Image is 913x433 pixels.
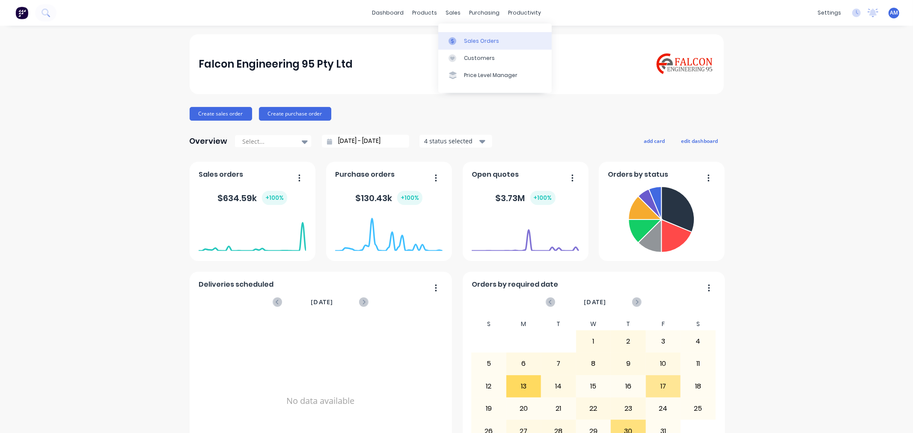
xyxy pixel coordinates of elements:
[681,353,715,374] div: 11
[611,318,646,330] div: T
[577,398,611,419] div: 22
[541,353,576,374] div: 7
[646,318,681,330] div: F
[471,318,506,330] div: S
[646,376,681,397] div: 17
[541,398,576,419] div: 21
[397,191,422,205] div: + 100 %
[441,6,465,19] div: sales
[608,169,668,180] span: Orders by status
[335,169,395,180] span: Purchase orders
[311,297,333,307] span: [DATE]
[438,67,552,84] a: Price Level Manager
[472,353,506,374] div: 5
[472,376,506,397] div: 12
[530,191,556,205] div: + 100 %
[504,6,545,19] div: productivity
[199,169,243,180] span: Sales orders
[464,37,499,45] div: Sales Orders
[438,32,552,49] a: Sales Orders
[813,6,845,19] div: settings
[472,169,519,180] span: Open quotes
[217,191,287,205] div: $ 634.59k
[646,331,681,352] div: 3
[541,376,576,397] div: 14
[465,6,504,19] div: purchasing
[611,331,645,352] div: 2
[507,376,541,397] div: 13
[199,56,353,73] div: Falcon Engineering 95 Pty Ltd
[584,297,606,307] span: [DATE]
[15,6,28,19] img: Factory
[676,135,724,146] button: edit dashboard
[259,107,331,121] button: Create purchase order
[262,191,287,205] div: + 100 %
[576,318,611,330] div: W
[681,331,715,352] div: 4
[577,331,611,352] div: 1
[438,50,552,67] a: Customers
[681,398,715,419] div: 25
[681,376,715,397] div: 18
[419,135,492,148] button: 4 status selected
[355,191,422,205] div: $ 130.43k
[507,353,541,374] div: 6
[646,353,681,374] div: 10
[507,398,541,419] div: 20
[890,9,898,17] span: AM
[496,191,556,205] div: $ 3.73M
[577,353,611,374] div: 8
[368,6,408,19] a: dashboard
[464,71,517,79] div: Price Level Manager
[472,398,506,419] div: 19
[464,54,495,62] div: Customers
[611,376,645,397] div: 16
[190,133,228,150] div: Overview
[681,318,716,330] div: S
[190,107,252,121] button: Create sales order
[577,376,611,397] div: 15
[408,6,441,19] div: products
[654,52,714,76] img: Falcon Engineering 95 Pty Ltd
[541,318,576,330] div: T
[424,136,478,145] div: 4 status selected
[611,353,645,374] div: 9
[611,398,645,419] div: 23
[646,398,681,419] div: 24
[506,318,541,330] div: M
[639,135,671,146] button: add card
